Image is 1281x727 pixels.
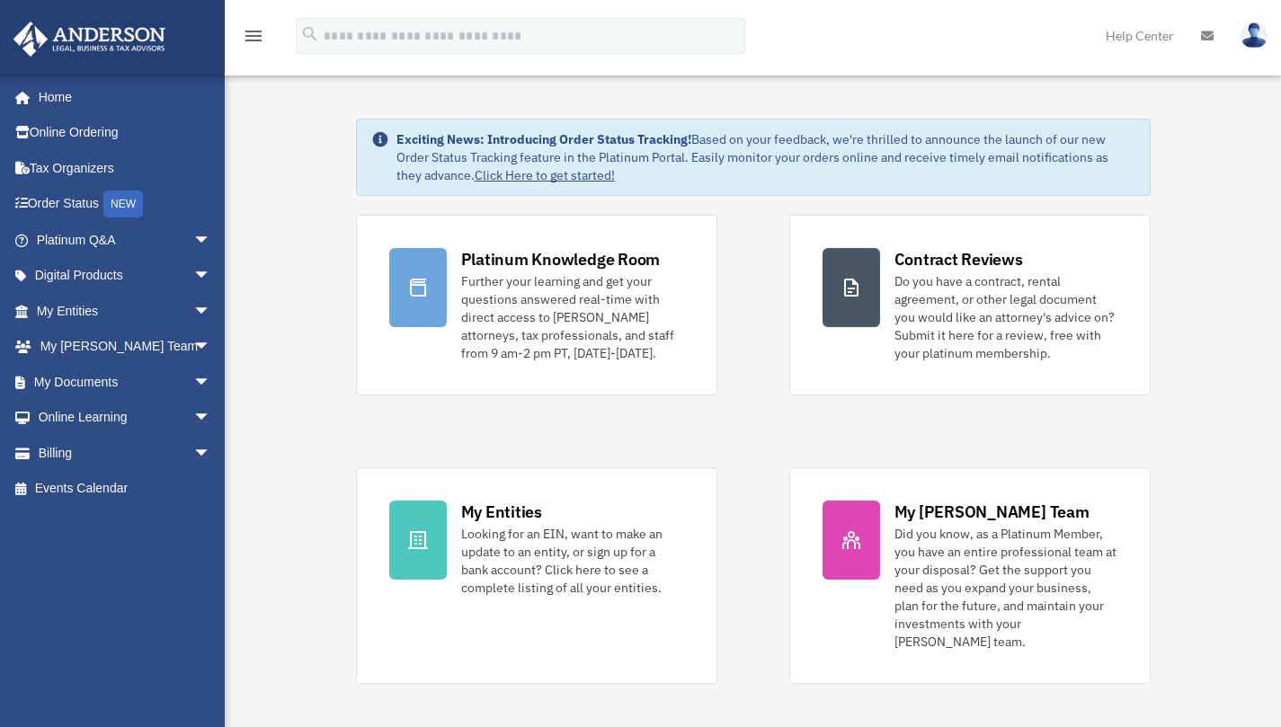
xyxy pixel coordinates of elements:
span: arrow_drop_down [193,400,229,437]
div: My Entities [461,501,542,523]
span: arrow_drop_down [193,435,229,472]
a: Order StatusNEW [13,186,238,223]
div: Do you have a contract, rental agreement, or other legal document you would like an attorney's ad... [894,272,1117,362]
a: menu [243,31,264,47]
a: Home [13,79,229,115]
strong: Exciting News: Introducing Order Status Tracking! [396,131,691,147]
a: Click Here to get started! [475,167,615,183]
div: Platinum Knowledge Room [461,248,661,270]
i: search [300,24,320,44]
a: Online Learningarrow_drop_down [13,400,238,436]
a: Online Ordering [13,115,238,151]
div: My [PERSON_NAME] Team [894,501,1090,523]
a: Billingarrow_drop_down [13,435,238,471]
div: Further your learning and get your questions answered real-time with direct access to [PERSON_NAM... [461,272,684,362]
div: Contract Reviews [894,248,1023,270]
div: Did you know, as a Platinum Member, you have an entire professional team at your disposal? Get th... [894,525,1117,651]
a: My Entitiesarrow_drop_down [13,293,238,329]
a: Contract Reviews Do you have a contract, rental agreement, or other legal document you would like... [789,215,1151,395]
a: Platinum Knowledge Room Further your learning and get your questions answered real-time with dire... [356,215,717,395]
a: Tax Organizers [13,150,238,186]
span: arrow_drop_down [193,364,229,401]
a: My [PERSON_NAME] Team Did you know, as a Platinum Member, you have an entire professional team at... [789,467,1151,684]
i: menu [243,25,264,47]
img: User Pic [1241,22,1268,49]
span: arrow_drop_down [193,258,229,295]
div: NEW [103,191,143,217]
span: arrow_drop_down [193,329,229,366]
span: arrow_drop_down [193,222,229,259]
div: Based on your feedback, we're thrilled to announce the launch of our new Order Status Tracking fe... [396,130,1135,184]
div: Looking for an EIN, want to make an update to an entity, or sign up for a bank account? Click her... [461,525,684,597]
a: My Documentsarrow_drop_down [13,364,238,400]
a: My [PERSON_NAME] Teamarrow_drop_down [13,329,238,365]
a: Digital Productsarrow_drop_down [13,258,238,294]
a: My Entities Looking for an EIN, want to make an update to an entity, or sign up for a bank accoun... [356,467,717,684]
span: arrow_drop_down [193,293,229,330]
a: Platinum Q&Aarrow_drop_down [13,222,238,258]
a: Events Calendar [13,471,238,507]
img: Anderson Advisors Platinum Portal [8,22,171,57]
